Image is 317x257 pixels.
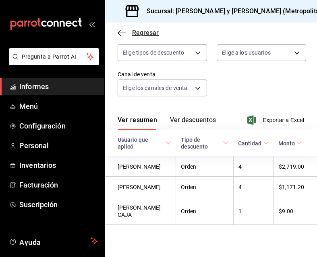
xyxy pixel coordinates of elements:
[6,58,99,67] a: Pregunta a Parrot AI
[279,184,304,190] font: $1,171.20
[263,117,304,123] font: Exportar a Excel
[238,184,242,190] font: 4
[118,204,161,218] font: [PERSON_NAME] CAJA
[19,181,58,189] font: Facturación
[123,49,184,56] font: Elige tipos de descuento
[118,29,159,37] button: Regresar
[181,136,229,150] span: Tipo de descuento
[118,116,216,130] div: pestañas de navegación
[89,21,95,27] button: abrir_cajón_menú
[118,136,171,150] span: Usuario que aplicó
[118,137,148,150] font: Usuario que aplicó
[279,163,304,170] font: $2,719.00
[170,116,216,124] font: Ver descuentos
[181,163,196,170] font: Orden
[132,29,159,37] font: Regresar
[19,161,56,169] font: Inventarios
[19,102,38,110] font: Menú
[123,85,187,91] font: Elige los canales de venta
[118,71,155,78] font: Canal de venta
[181,137,208,150] font: Tipo de descuento
[19,238,41,247] font: Ayuda
[278,140,295,147] font: Monto
[222,49,271,56] font: Elige a los usuarios
[238,208,242,214] font: 1
[181,184,196,190] font: Orden
[19,122,66,130] font: Configuración
[22,53,77,60] font: Pregunta a Parrot AI
[279,208,293,214] font: $9.00
[19,141,49,150] font: Personal
[238,140,261,147] font: Cantidad
[9,48,99,65] button: Pregunta a Parrot AI
[118,116,157,124] font: Ver resumen
[118,184,161,190] font: [PERSON_NAME]
[181,208,196,214] font: Orden
[238,140,269,147] span: Cantidad
[19,82,49,91] font: Informes
[238,163,242,170] font: 4
[19,200,58,209] font: Suscripción
[249,115,304,125] button: Exportar a Excel
[118,163,161,170] font: [PERSON_NAME]
[278,140,302,147] span: Monto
